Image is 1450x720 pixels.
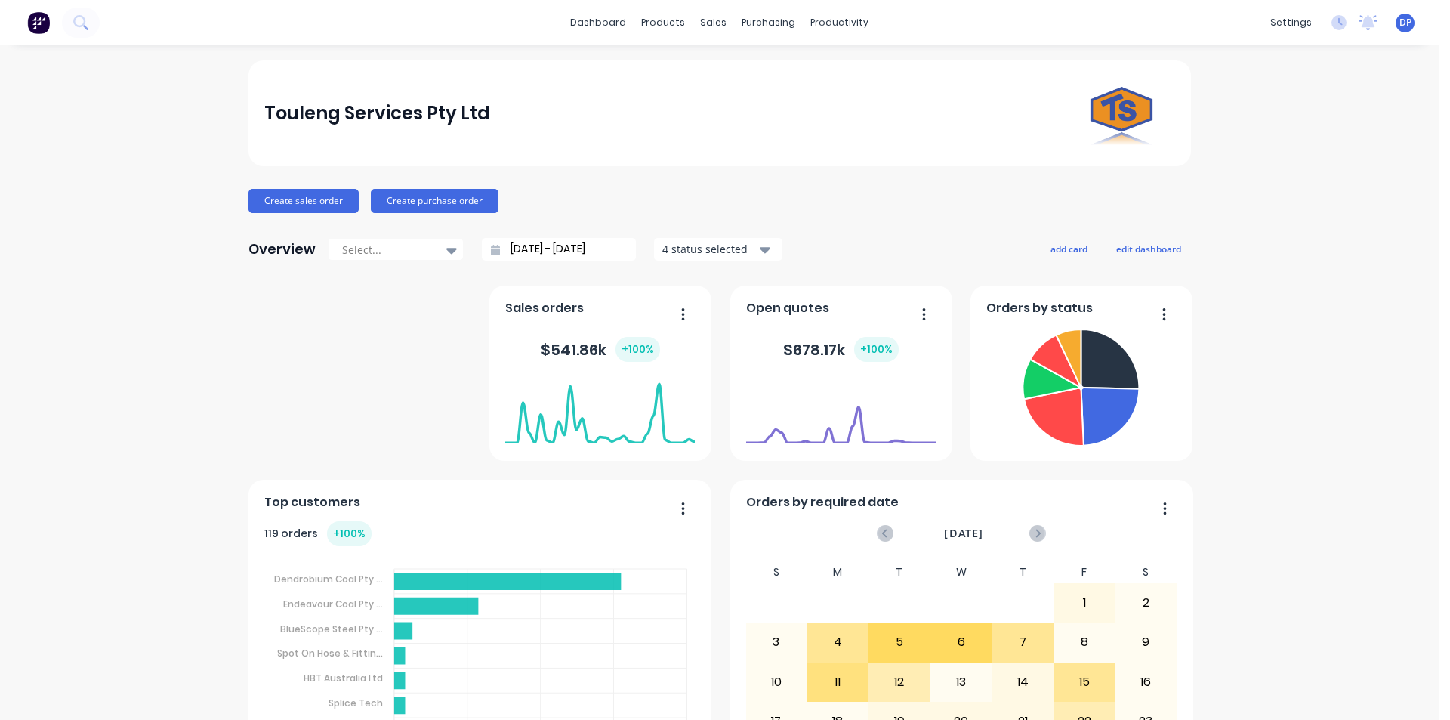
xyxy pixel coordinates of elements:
[327,521,372,546] div: + 100 %
[1115,584,1176,622] div: 2
[304,672,383,684] tspan: HBT Australia Ltd
[1115,623,1176,661] div: 9
[1054,663,1115,701] div: 15
[264,521,372,546] div: 119 orders
[1106,239,1191,258] button: edit dashboard
[992,561,1054,583] div: T
[654,238,782,261] button: 4 status selected
[931,663,992,701] div: 13
[734,11,803,34] div: purchasing
[868,561,930,583] div: T
[615,337,660,362] div: + 100 %
[1399,16,1411,29] span: DP
[329,697,383,709] tspan: Splice Tech
[541,337,660,362] div: $ 541.86k
[992,663,1053,701] div: 14
[803,11,876,34] div: productivity
[745,561,807,583] div: S
[869,623,930,661] div: 5
[746,663,807,701] div: 10
[808,663,868,701] div: 11
[808,623,868,661] div: 4
[283,598,383,610] tspan: Endeavour Coal Pty ...
[27,11,50,34] img: Factory
[248,234,316,264] div: Overview
[1054,561,1115,583] div: F
[746,299,829,317] span: Open quotes
[693,11,734,34] div: sales
[1069,60,1174,166] img: Touleng Services Pty Ltd
[371,189,498,213] button: Create purchase order
[1054,623,1115,661] div: 8
[992,623,1053,661] div: 7
[783,337,899,362] div: $ 678.17k
[944,525,983,542] span: [DATE]
[248,189,359,213] button: Create sales order
[930,561,992,583] div: W
[854,337,899,362] div: + 100 %
[662,241,757,257] div: 4 status selected
[1263,11,1319,34] div: settings
[807,561,869,583] div: M
[274,573,383,586] tspan: Dendrobium Coal Pty ...
[280,622,383,635] tspan: BlueScope Steel Pty ...
[869,663,930,701] div: 12
[634,11,693,34] div: products
[1115,561,1177,583] div: S
[1054,584,1115,622] div: 1
[264,493,360,511] span: Top customers
[1041,239,1097,258] button: add card
[505,299,584,317] span: Sales orders
[264,98,490,128] div: Touleng Services Pty Ltd
[931,623,992,661] div: 6
[277,647,383,660] tspan: Spot On Hose & Fittin...
[1115,663,1176,701] div: 16
[563,11,634,34] a: dashboard
[986,299,1093,317] span: Orders by status
[746,623,807,661] div: 3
